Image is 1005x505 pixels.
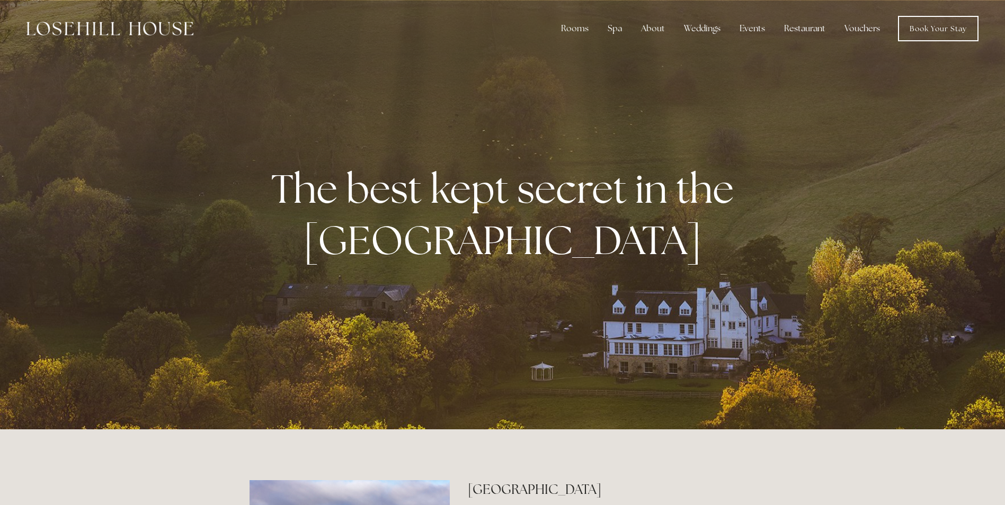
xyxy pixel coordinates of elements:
[468,480,755,499] h2: [GEOGRAPHIC_DATA]
[271,163,742,266] strong: The best kept secret in the [GEOGRAPHIC_DATA]
[633,18,673,39] div: About
[599,18,630,39] div: Spa
[776,18,834,39] div: Restaurant
[836,18,888,39] a: Vouchers
[731,18,773,39] div: Events
[675,18,729,39] div: Weddings
[26,22,193,35] img: Losehill House
[553,18,597,39] div: Rooms
[898,16,979,41] a: Book Your Stay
